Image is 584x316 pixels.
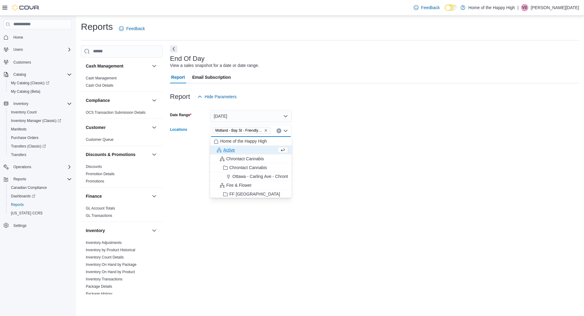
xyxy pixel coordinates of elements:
h3: Compliance [86,97,110,103]
button: Discounts & Promotions [86,151,149,158]
span: Inventory [13,101,28,106]
span: VS [522,4,527,11]
span: Reports [11,175,72,183]
button: Hide Parameters [195,91,239,103]
nav: Complex example [4,30,72,246]
a: Inventory Count Details [86,255,124,259]
span: Dashboards [9,193,72,200]
span: Midland - Bay St - Friendly Stranger [215,127,263,134]
span: Promotions [86,179,104,184]
span: My Catalog (Beta) [11,89,40,94]
label: Locations [170,127,187,132]
span: Inventory Adjustments [86,240,122,245]
span: Cash Management [86,76,116,81]
button: Finance [151,193,158,200]
a: Purchase Orders [9,134,41,141]
span: Cash Out Details [86,83,113,88]
button: Catalog [1,70,74,79]
a: Inventory Manager (Classic) [6,116,74,125]
h3: Inventory [86,227,105,234]
button: Compliance [86,97,149,103]
button: Customers [1,57,74,66]
label: Date Range [170,113,192,117]
button: [US_STATE] CCRS [6,209,74,217]
button: Reports [1,175,74,183]
span: Inventory Manager (Classic) [9,117,72,124]
span: GL Account Totals [86,206,115,211]
div: Customer [81,136,163,146]
button: Chrontact Cannabis [210,163,292,172]
button: Operations [11,163,34,171]
a: Inventory Count [9,109,39,116]
button: My Catalog (Beta) [6,87,74,96]
span: Feedback [421,5,440,11]
span: Purchase Orders [11,135,39,140]
a: Package History [86,292,112,296]
button: Next [170,45,177,53]
a: Cash Management [86,76,116,80]
span: Operations [11,163,72,171]
a: Inventory Manager (Classic) [9,117,64,124]
span: Inventory On Hand by Package [86,262,137,267]
a: Settings [11,222,29,229]
span: Home [11,33,72,41]
button: Inventory [11,100,31,107]
span: Transfers (Classic) [9,143,72,150]
button: Reports [6,200,74,209]
span: Home of the Happy High [220,138,267,144]
span: Purchase Orders [9,134,72,141]
span: Chrontact Cannabis [226,156,264,162]
button: Inventory [1,99,74,108]
a: Feedback [116,23,147,35]
div: Cash Management [81,75,163,92]
a: [US_STATE] CCRS [9,210,45,217]
button: Customer [151,124,158,131]
div: Compliance [81,109,163,119]
button: [DATE] [210,110,292,122]
span: Promotion Details [86,172,115,176]
a: Customers [11,59,33,66]
span: Manifests [11,127,26,132]
span: Inventory [11,100,72,107]
button: Clear input [276,128,281,133]
p: Home of the Happy High [468,4,515,11]
button: Active [210,146,292,155]
a: Feedback [411,2,442,14]
button: Home of the Happy High [210,137,292,146]
button: Home [1,33,74,42]
span: Inventory Count [9,109,72,116]
button: Users [1,45,74,54]
button: Purchase Orders [6,134,74,142]
a: Transfers (Classic) [9,143,48,150]
a: Promotions [86,179,104,183]
span: Home [13,35,23,40]
a: Inventory On Hand by Package [86,262,137,267]
a: Transfers (Classic) [6,142,74,151]
span: Feedback [126,26,145,32]
span: Reports [11,202,24,207]
a: Package Details [86,284,112,289]
span: Transfers (Classic) [11,144,46,149]
button: Customer [86,124,149,130]
div: Discounts & Promotions [81,163,163,187]
span: Inventory Transactions [86,277,123,282]
span: My Catalog (Beta) [9,88,72,95]
button: Chrontact Cannabis [210,155,292,163]
span: Inventory by Product Historical [86,248,135,252]
h3: Finance [86,193,102,199]
span: Washington CCRS [9,210,72,217]
span: GL Transactions [86,213,112,218]
button: Inventory Count [6,108,74,116]
h3: End Of Day [170,55,205,62]
span: Transfers [11,152,26,157]
div: Vincent Sunday [521,4,528,11]
button: Fire & Flower [210,181,292,190]
p: [PERSON_NAME][DATE] [531,4,579,11]
button: Settings [1,221,74,230]
h3: Customer [86,124,106,130]
a: Home [11,34,26,41]
button: Cash Management [86,63,149,69]
span: Inventory Count [11,110,37,115]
